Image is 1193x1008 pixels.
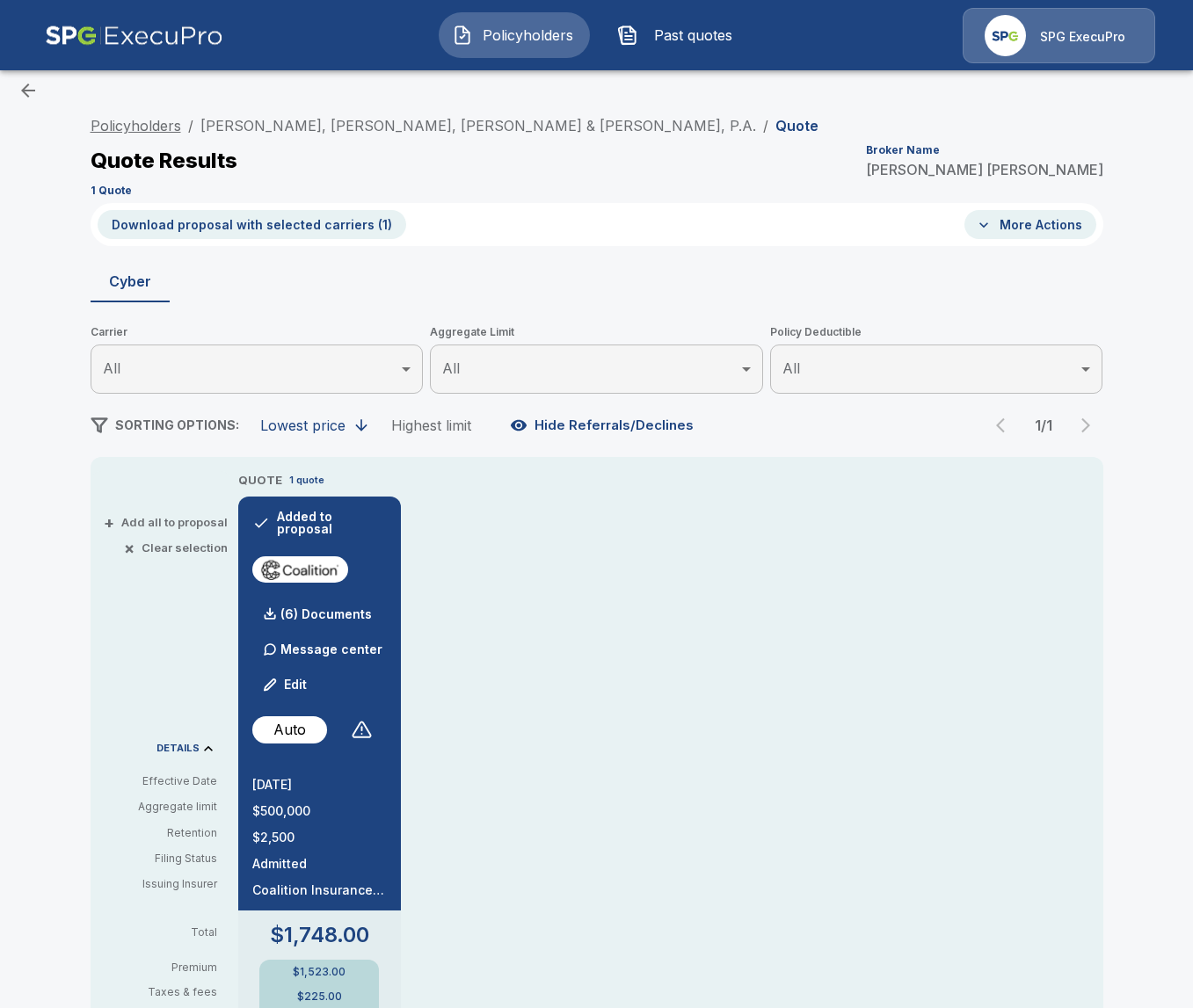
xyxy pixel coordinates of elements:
button: +Add all to proposal [107,517,228,528]
p: $1,748.00 [270,925,369,946]
button: Download proposal with selected carriers (1) [98,210,406,239]
span: × [124,542,135,554]
li: / [763,115,768,136]
p: (6) Documents [280,608,372,620]
span: Policy Deductible [770,323,1103,341]
span: Carrier [91,323,424,341]
span: + [104,517,114,528]
a: [PERSON_NAME], [PERSON_NAME], [PERSON_NAME] & [PERSON_NAME], P.A. [200,117,756,134]
a: Policyholders [91,117,181,134]
div: Lowest price [260,417,346,434]
p: Effective Date [105,773,217,789]
span: Policyholders [480,25,577,46]
p: $1,523.00 [293,967,346,977]
p: Coalition Insurance Solutions [252,884,387,896]
span: Past quotes [645,25,742,46]
span: All [103,359,120,377]
p: [DATE] [252,779,387,791]
button: Edit [256,667,316,702]
p: Premium [105,962,231,973]
span: All [782,359,800,377]
p: Broker Name [866,145,940,156]
button: ×Clear selection [127,542,228,554]
p: Message center [280,640,382,658]
p: Issuing Insurer [105,876,217,892]
p: QUOTE [238,472,282,489]
p: Added to proposal [277,511,387,535]
p: 1 quote [289,473,324,488]
p: 1 / 1 [1026,418,1061,432]
button: More Actions [964,210,1096,239]
img: Past quotes Icon [617,25,638,46]
p: Retention [105,825,217,841]
button: Past quotes IconPast quotes [604,12,755,58]
p: SPG ExecuPro [1040,28,1125,46]
p: Auto [273,719,306,740]
p: $225.00 [297,991,342,1002]
p: 1 Quote [91,185,132,196]
p: Admitted [252,858,387,870]
a: Agency IconSPG ExecuPro [963,8,1155,63]
p: Filing Status [105,851,217,867]
img: Agency Icon [985,15,1026,56]
p: Total [105,927,231,938]
img: Policyholders Icon [452,25,473,46]
span: All [442,359,460,377]
p: DETAILS [156,743,200,753]
span: SORTING OPTIONS: [115,417,239,432]
button: Policyholders IconPolicyholders [439,12,590,58]
nav: breadcrumb [91,115,818,136]
div: Highest limit [391,417,471,434]
p: $2,500 [252,831,387,844]
img: coalitioncyberadmitted [259,556,341,583]
button: Cyber [91,260,170,302]
li: / [188,115,193,136]
p: Taxes & fees [105,987,231,997]
img: AA Logo [45,8,223,63]
p: Quote [775,119,818,133]
p: $500,000 [252,805,387,817]
p: Quote Results [91,150,237,171]
button: Hide Referrals/Declines [506,409,701,442]
p: Aggregate limit [105,799,217,815]
p: [PERSON_NAME] [PERSON_NAME] [866,163,1103,177]
span: Aggregate Limit [430,323,763,341]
